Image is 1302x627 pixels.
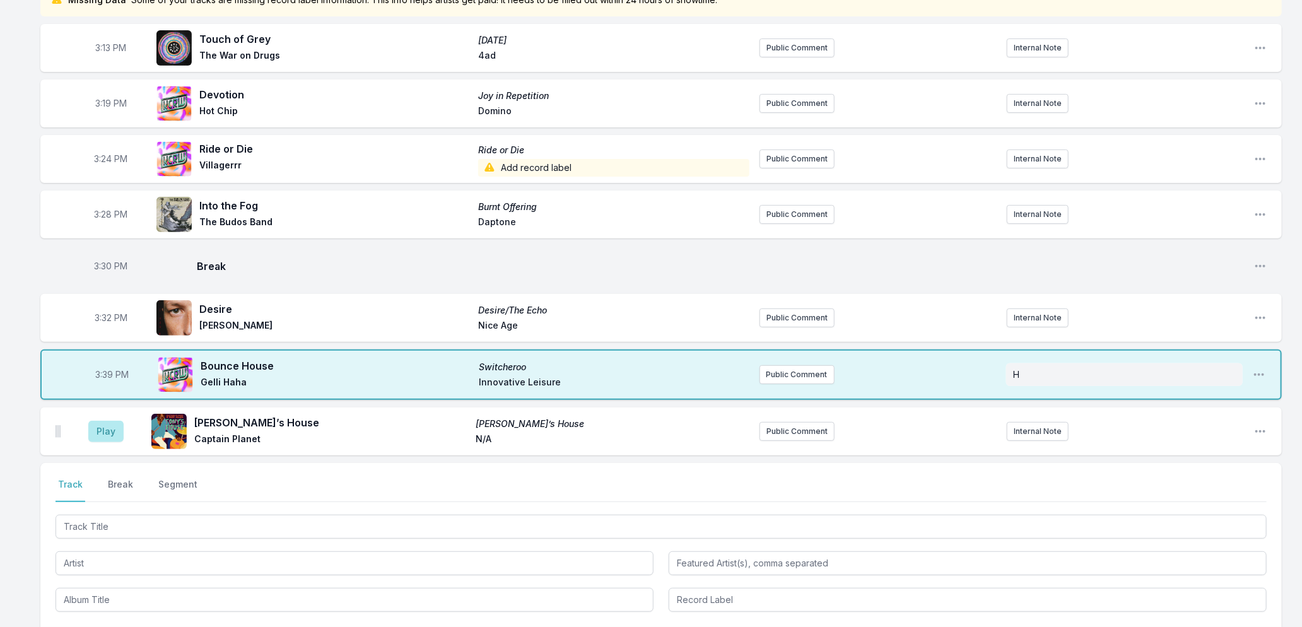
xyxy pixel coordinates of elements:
[199,159,471,177] span: Villagerrr
[156,30,192,66] img: Day of the Dead
[95,97,127,110] span: Timestamp
[1007,308,1069,327] button: Internal Note
[199,319,471,334] span: [PERSON_NAME]
[478,105,749,120] span: Domino
[476,418,749,430] span: [PERSON_NAME]’s House
[199,105,471,120] span: Hot Chip
[105,478,136,502] button: Break
[199,198,471,213] span: Into the Fog
[96,368,129,381] span: Timestamp
[156,478,200,502] button: Segment
[158,357,193,392] img: Switcheroo
[478,90,749,102] span: Joy in Repetition
[759,422,835,441] button: Public Comment
[478,319,749,334] span: Nice Age
[199,87,471,102] span: Devotion
[478,216,749,231] span: Daptone
[156,86,192,121] img: Joy in Repetition
[1254,425,1267,438] button: Open playlist item options
[56,425,61,438] img: Drag Handle
[197,259,1244,274] span: Break
[478,159,749,177] span: Add record label
[199,32,471,47] span: Touch of Grey
[759,149,835,168] button: Public Comment
[151,414,187,449] img: Tony’s House
[478,304,749,317] span: Desire/The Echo
[199,302,471,317] span: Desire
[1014,369,1020,380] span: H
[759,205,835,224] button: Public Comment
[201,358,471,373] span: Bounce House
[759,365,835,384] button: Public Comment
[199,141,471,156] span: Ride or Die
[1007,38,1069,57] button: Internal Note
[1007,94,1069,113] button: Internal Note
[56,551,654,575] input: Artist
[1007,422,1069,441] button: Internal Note
[1254,208,1267,221] button: Open playlist item options
[669,588,1267,612] input: Record Label
[1007,205,1069,224] button: Internal Note
[478,49,749,64] span: 4ad
[156,197,192,232] img: Burnt Offering
[759,94,835,113] button: Public Comment
[201,376,471,391] span: Gelli Haha
[199,216,471,231] span: The Budos Band
[56,515,1267,539] input: Track Title
[95,208,128,221] span: Timestamp
[1254,312,1267,324] button: Open playlist item options
[95,312,127,324] span: Timestamp
[1254,153,1267,165] button: Open playlist item options
[88,421,124,442] button: Play
[1007,149,1069,168] button: Internal Note
[1254,42,1267,54] button: Open playlist item options
[478,144,749,156] span: Ride or Die
[199,49,471,64] span: The War on Drugs
[478,201,749,213] span: Burnt Offering
[156,300,192,336] img: Desire/The Echo
[479,361,749,373] span: Switcheroo
[476,433,749,448] span: N/A
[478,34,749,47] span: [DATE]
[96,42,127,54] span: Timestamp
[479,376,749,391] span: Innovative Leisure
[759,308,835,327] button: Public Comment
[669,551,1267,575] input: Featured Artist(s), comma separated
[56,588,654,612] input: Album Title
[759,38,835,57] button: Public Comment
[1254,260,1267,272] button: Open playlist item options
[1253,368,1265,381] button: Open playlist item options
[156,141,192,177] img: Ride or Die
[1254,97,1267,110] button: Open playlist item options
[56,478,85,502] button: Track
[95,260,128,272] span: Timestamp
[194,433,468,448] span: Captain Planet
[194,415,468,430] span: [PERSON_NAME]’s House
[95,153,128,165] span: Timestamp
